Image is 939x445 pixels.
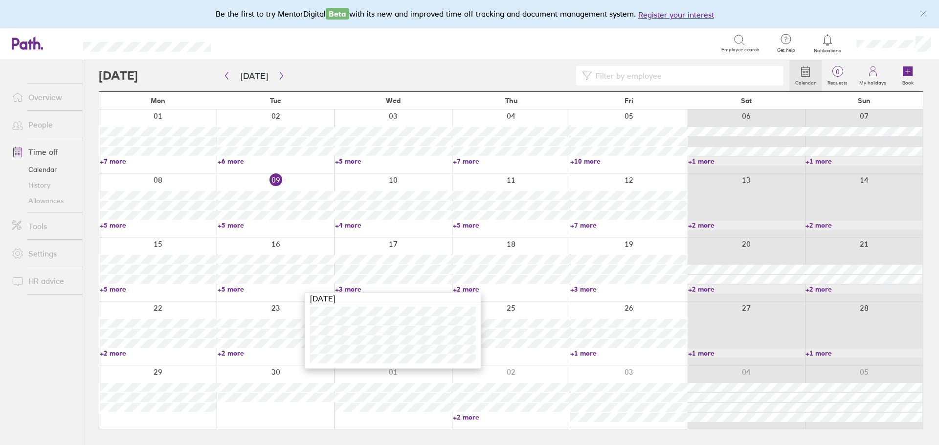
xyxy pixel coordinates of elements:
div: Be the first to try MentorDigital with its new and improved time off tracking and document manage... [216,8,724,21]
a: +2 more [805,221,922,230]
span: Mon [151,97,165,105]
a: +5 more [335,157,452,166]
div: Search [238,39,263,47]
a: History [4,177,83,193]
a: +7 more [100,157,217,166]
a: +2 more [688,285,805,294]
a: +6 more [218,157,335,166]
label: My holidays [853,77,892,86]
div: [DATE] [305,293,481,304]
a: +5 more [100,221,217,230]
a: 0Requests [822,60,853,91]
span: Beta [326,8,349,20]
span: Sun [858,97,871,105]
span: Sat [741,97,752,105]
label: Requests [822,77,853,86]
a: People [4,115,83,134]
a: +4 more [335,221,452,230]
a: HR advice [4,271,83,291]
button: Register your interest [638,9,714,21]
input: Filter by employee [592,66,778,85]
span: Fri [625,97,633,105]
a: +2 more [453,413,570,422]
a: +2 more [453,285,570,294]
a: +2 more [688,221,805,230]
a: +7 more [453,157,570,166]
a: Book [892,60,923,91]
a: +1 more [570,349,687,358]
span: Thu [505,97,517,105]
a: Tools [4,216,83,236]
span: Notifications [812,48,844,54]
span: Wed [386,97,401,105]
a: +5 more [218,285,335,294]
a: +1 more [805,157,922,166]
a: My holidays [853,60,892,91]
a: +2 more [100,349,217,358]
a: +5 more [218,221,335,230]
a: +5 more [100,285,217,294]
a: +1 more [805,349,922,358]
a: Settings [4,244,83,263]
a: +10 more [570,157,687,166]
a: Allowances [4,193,83,209]
a: Time off [4,142,83,162]
label: Book [896,77,919,86]
a: +3 more [570,285,687,294]
span: Tue [270,97,281,105]
a: +1 more [688,157,805,166]
a: Notifications [812,33,844,54]
a: +2 more [805,285,922,294]
button: [DATE] [233,68,276,84]
span: 0 [822,68,853,76]
a: Calendar [4,162,83,177]
span: Employee search [721,47,760,53]
label: Calendar [789,77,822,86]
a: +2 more [218,349,335,358]
span: Get help [770,47,802,53]
a: Overview [4,87,83,107]
a: +1 more [688,349,805,358]
a: Calendar [789,60,822,91]
a: +7 more [570,221,687,230]
a: +1 more [453,349,570,358]
a: +5 more [453,221,570,230]
a: +3 more [335,285,452,294]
